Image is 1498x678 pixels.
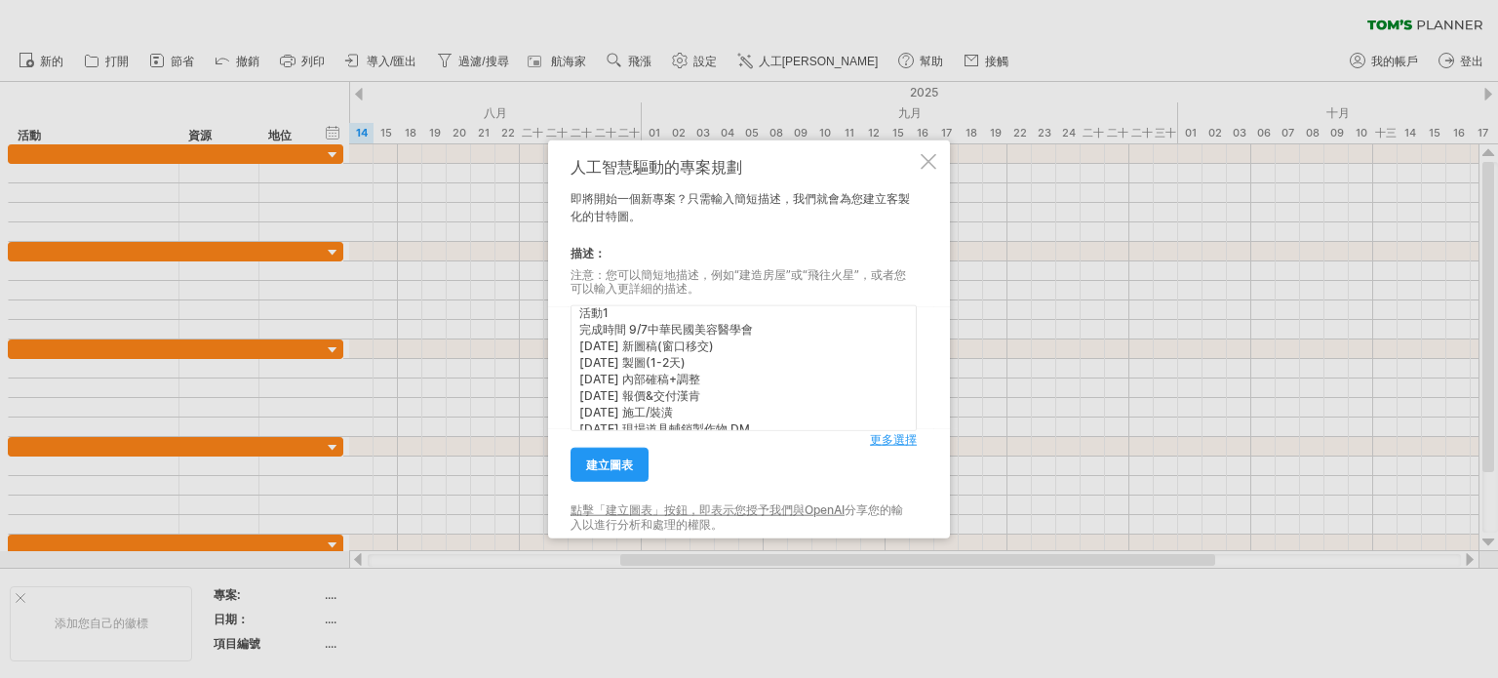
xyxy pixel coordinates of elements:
font: 描述： [571,245,606,259]
font: 即將開始一個新專案？只需輸入簡短描述，我們就會為您建立客製化的甘特圖。 [571,190,910,222]
font: 以進行分析和處理的權限。 [582,516,723,531]
font: 人工智慧驅動的專案規劃 [571,156,742,176]
font: 注意：您可以簡短地描述，例如“建造房屋”或“飛往火星”，或者您可以輸入更詳細的描述。 [571,266,906,295]
font: 建立圖表 [586,458,633,472]
font: 分享您的輸入 [571,502,903,531]
font: 更多選擇 [870,432,917,447]
a: 建立圖表 [571,448,649,482]
a: 點擊「建立圖表」按鈕，即表示您授予我們與OpenAI [571,502,845,517]
a: 更多選擇 [870,431,917,449]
